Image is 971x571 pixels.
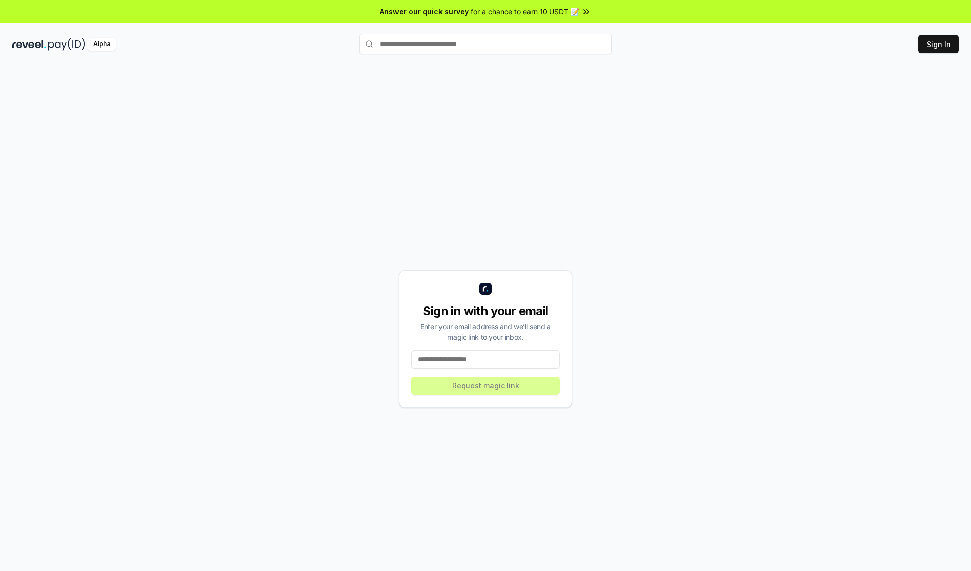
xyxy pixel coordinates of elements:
div: Sign in with your email [411,303,560,319]
div: Alpha [87,38,116,51]
span: for a chance to earn 10 USDT 📝 [471,6,579,17]
span: Answer our quick survey [380,6,469,17]
button: Sign In [918,35,959,53]
img: reveel_dark [12,38,46,51]
img: pay_id [48,38,85,51]
img: logo_small [479,283,492,295]
div: Enter your email address and we’ll send a magic link to your inbox. [411,321,560,342]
